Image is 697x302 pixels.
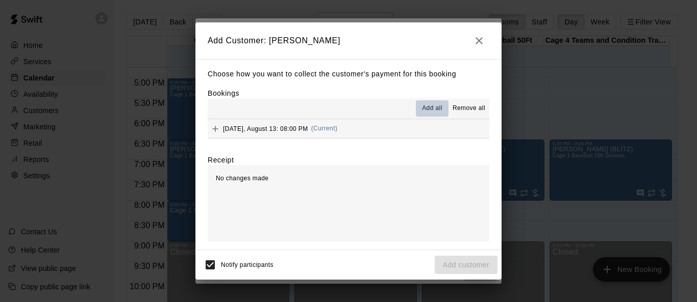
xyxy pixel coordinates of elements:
[221,261,273,268] span: Notify participants
[195,22,502,59] h2: Add Customer: [PERSON_NAME]
[208,124,223,132] span: Add
[449,100,489,117] button: Remove all
[453,103,485,114] span: Remove all
[208,68,489,80] p: Choose how you want to collect the customer's payment for this booking
[216,175,268,182] span: No changes made
[416,100,449,117] button: Add all
[208,89,239,97] label: Bookings
[311,125,338,132] span: (Current)
[422,103,442,114] span: Add all
[208,119,489,138] button: Add[DATE], August 13: 08:00 PM(Current)
[208,155,234,165] label: Receipt
[223,125,308,132] span: [DATE], August 13: 08:00 PM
